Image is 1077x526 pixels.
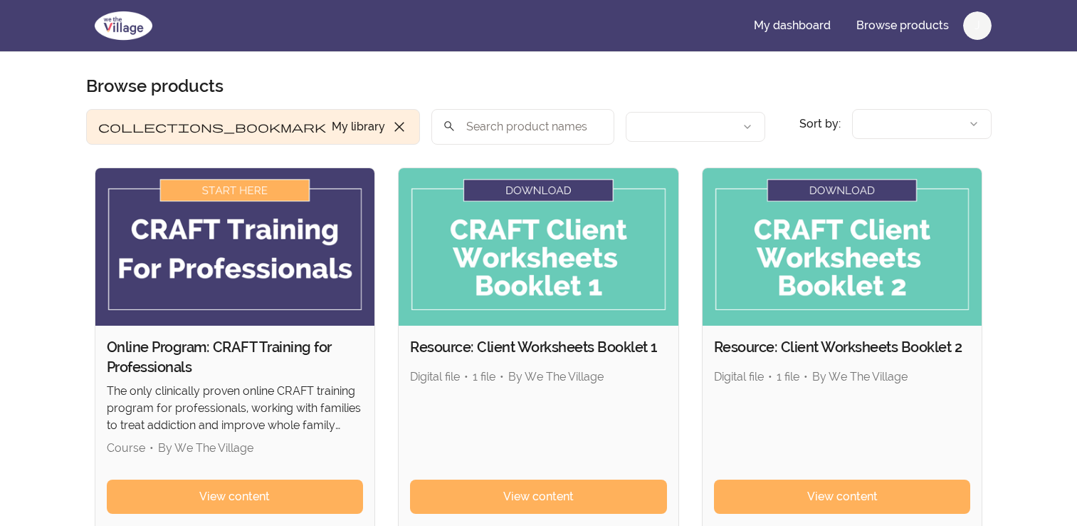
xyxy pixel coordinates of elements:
img: Product image for Online Program: CRAFT Training for Professionals [95,168,375,326]
span: Digital file [410,370,460,383]
span: close [391,118,408,135]
span: View content [807,488,878,505]
a: View content [714,480,971,514]
button: J [963,11,992,40]
span: By We The Village [158,441,253,455]
span: Course [107,441,145,455]
span: 1 file [777,370,799,383]
input: Search product names [431,109,614,145]
span: Sort by: [799,117,841,130]
a: View content [107,480,364,514]
span: View content [199,488,270,505]
button: Product sort options [852,109,992,139]
span: By We The Village [508,370,604,383]
span: Digital file [714,370,764,383]
img: Product image for Resource: Client Worksheets Booklet 2 [703,168,982,326]
span: • [768,370,772,383]
span: search [443,116,456,136]
a: My dashboard [742,9,842,43]
span: View content [503,488,574,505]
img: Product image for Resource: Client Worksheets Booklet 1 [399,168,678,326]
h2: Resource: Client Worksheets Booklet 1 [410,337,667,357]
button: Filter by author [626,112,765,142]
h2: Online Program: CRAFT Training for Professionals [107,337,364,377]
span: • [464,370,468,383]
a: Browse products [845,9,960,43]
nav: Main [742,9,992,43]
a: View content [410,480,667,514]
span: • [149,441,154,455]
span: • [500,370,504,383]
h2: Resource: Client Worksheets Booklet 2 [714,337,971,357]
span: collections_bookmark [98,118,326,135]
img: We The Village logo [86,9,161,43]
h2: Browse products [86,75,224,98]
p: The only clinically proven online CRAFT training program for professionals, working with families... [107,383,364,434]
span: By We The Village [812,370,908,383]
span: 1 file [473,370,495,383]
span: • [804,370,808,383]
button: Filter by My library [86,109,420,145]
